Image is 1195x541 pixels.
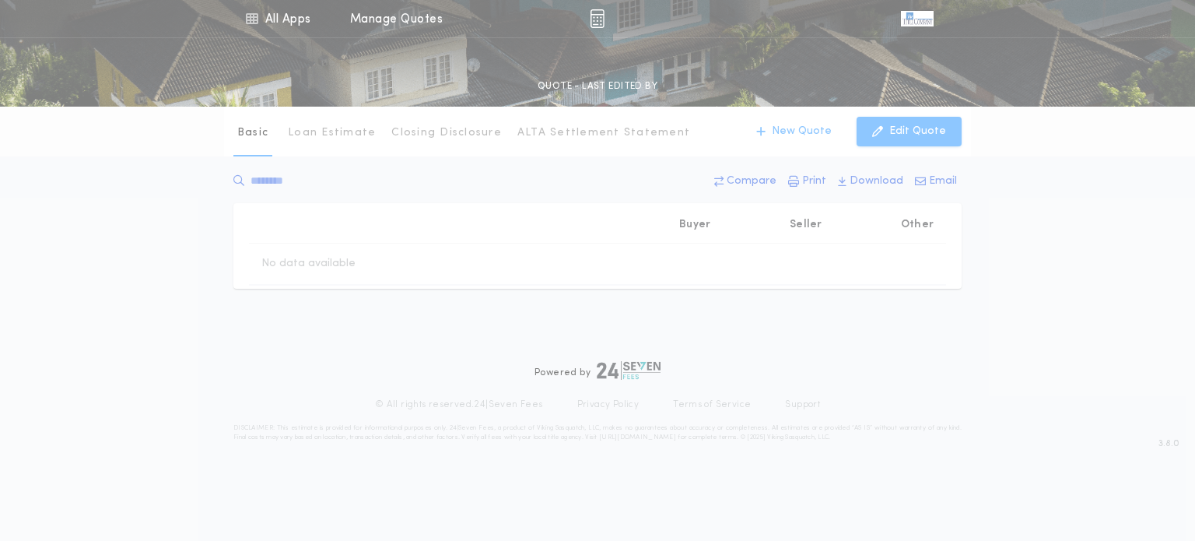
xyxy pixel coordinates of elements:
p: DISCLAIMER: This estimate is provided for informational purposes only. 24|Seven Fees, a product o... [233,423,962,442]
button: Compare [710,167,781,195]
p: New Quote [772,124,832,139]
p: Download [850,174,903,189]
a: [URL][DOMAIN_NAME] [599,434,676,441]
button: Edit Quote [857,117,962,146]
p: QUOTE - LAST EDITED BY [538,79,657,94]
button: New Quote [741,117,847,146]
p: Compare [727,174,776,189]
p: ALTA Settlement Statement [517,125,690,141]
p: Basic [237,125,268,141]
p: Loan Estimate [288,125,376,141]
button: Email [910,167,962,195]
p: Seller [790,217,822,233]
p: Other [901,217,934,233]
button: Download [833,167,908,195]
div: Powered by [534,361,661,380]
td: No data available [249,244,368,284]
p: Closing Disclosure [391,125,502,141]
img: img [590,9,605,28]
img: vs-icon [901,11,934,26]
a: Terms of Service [673,399,751,411]
img: logo [597,361,661,380]
button: Print [783,167,831,195]
a: Support [785,399,820,411]
p: © All rights reserved. 24|Seven Fees [375,399,543,411]
p: Print [802,174,826,189]
p: Buyer [679,217,710,233]
span: 3.8.0 [1158,437,1179,451]
p: Email [929,174,957,189]
a: Privacy Policy [577,399,640,411]
p: Edit Quote [889,124,946,139]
